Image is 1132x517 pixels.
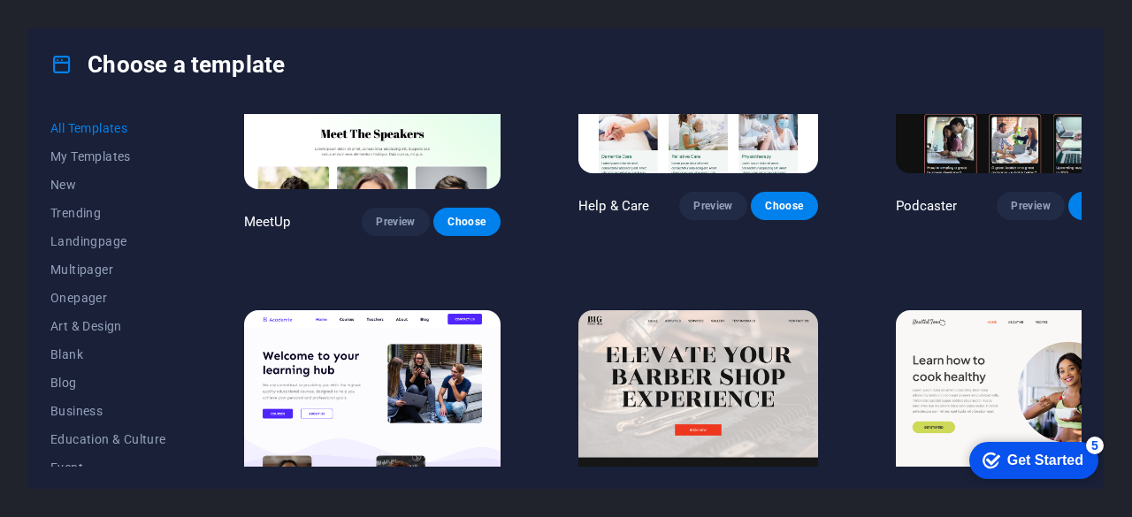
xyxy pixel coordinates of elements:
button: Event [50,453,166,482]
p: MeetUp [244,213,291,231]
span: Art & Design [50,319,166,333]
span: All Templates [50,121,166,135]
button: Choose [751,192,818,220]
span: Preview [693,199,732,213]
button: New [50,171,166,199]
span: Multipager [50,262,166,277]
button: Art & Design [50,312,166,340]
span: Blog [50,376,166,390]
button: Preview [679,192,746,220]
span: Choose [765,199,804,213]
button: Trending [50,199,166,227]
p: Podcaster [896,197,957,215]
span: Business [50,404,166,418]
span: New [50,178,166,192]
span: Blank [50,347,166,361]
span: Trending [50,206,166,220]
div: Get Started 5 items remaining, 0% complete [14,9,143,46]
button: My Templates [50,142,166,171]
button: Business [50,397,166,425]
button: Landingpage [50,227,166,255]
span: Education & Culture [50,432,166,446]
span: Preview [1011,199,1050,213]
span: Preview [376,215,415,229]
span: Choose [447,215,486,229]
button: Onepager [50,284,166,312]
h4: Choose a template [50,50,285,79]
button: Blank [50,340,166,369]
p: Help & Care [578,197,650,215]
button: All Templates [50,114,166,142]
button: Blog [50,369,166,397]
span: Landingpage [50,234,166,248]
span: Event [50,460,166,475]
span: My Templates [50,149,166,163]
div: Get Started [52,19,128,35]
button: Multipager [50,255,166,284]
span: Onepager [50,291,166,305]
button: Preview [997,192,1064,220]
button: Preview [362,208,429,236]
button: Choose [433,208,501,236]
div: 5 [131,4,149,21]
button: Education & Culture [50,425,166,453]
